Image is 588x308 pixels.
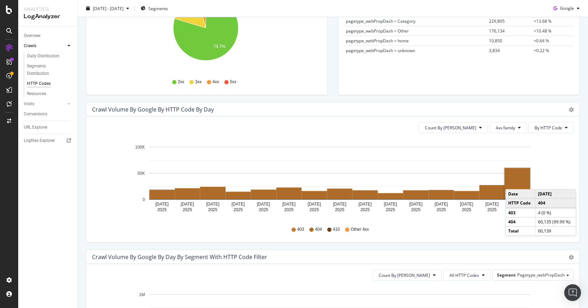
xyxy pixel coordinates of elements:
text: 2025 [436,207,446,212]
a: Overview [24,32,72,40]
span: 3xx [195,79,202,85]
text: 2025 [462,207,471,212]
span: +10.48 % [534,28,552,34]
a: HTTP Codes [27,80,72,87]
text: 2025 [259,207,268,212]
div: Analytics [24,6,72,13]
text: [DATE] [409,202,422,207]
text: [DATE] [358,202,372,207]
a: Daily Distribution [27,52,72,60]
text: 2025 [386,207,395,212]
text: [DATE] [155,202,169,207]
text: [DATE] [485,202,499,207]
text: [DATE] [460,202,473,207]
span: 229,895 [489,18,505,24]
td: 404 [506,217,535,226]
span: Count By Day [379,272,430,278]
span: 176,134 [489,28,505,34]
text: [DATE] [282,202,296,207]
span: pagetype_webPropDash = unknown [346,48,415,53]
span: Google [560,5,574,11]
div: LogAnalyzer [24,13,72,21]
text: 2025 [411,207,421,212]
text: 2025 [487,207,497,212]
text: 1M [139,292,145,297]
text: [DATE] [181,202,194,207]
button: 4xx family [490,122,527,133]
button: [DATE] - [DATE] [83,3,132,14]
div: HTTP Codes [27,80,51,87]
a: Logfiles Explorer [24,137,72,144]
text: 100K [135,145,145,150]
div: URL Explorer [24,124,48,131]
td: 4 (0 %) [535,208,576,217]
span: 4xx family [496,125,515,131]
span: 2xx [178,79,184,85]
span: pagetype_webPropDash = Category [346,18,415,24]
a: Conversions [24,110,72,118]
td: 404 [535,199,576,208]
span: Pagetype_webPropDash [517,272,565,278]
div: Crawls [24,42,36,50]
div: Segments Distribution [27,63,66,77]
text: [DATE] [384,202,397,207]
a: Segments Distribution [27,63,72,77]
button: Count By [PERSON_NAME] [373,270,442,281]
text: 2025 [157,207,167,212]
a: Crawls [24,42,65,50]
span: 404 [315,227,322,232]
span: 4xx [212,79,219,85]
div: Resources [27,90,46,98]
button: Count By [PERSON_NAME] [419,122,488,133]
text: 2025 [360,207,370,212]
button: All HTTP Codes [443,270,491,281]
button: Segments [138,3,171,14]
div: Daily Distribution [27,52,59,60]
text: 79.7% [213,44,225,49]
td: Total [506,226,535,235]
span: +0.22 % [534,48,549,53]
div: Conversions [24,110,47,118]
span: All HTTP Codes [449,272,479,278]
span: Segment [497,272,516,278]
a: Visits [24,100,65,108]
text: 2025 [284,207,294,212]
div: Logfiles Explorer [24,137,55,144]
text: [DATE] [257,202,270,207]
text: 2025 [233,207,243,212]
text: 2025 [310,207,319,212]
span: pagetype_webPropDash = Other [346,28,409,34]
td: 60,135 (99.99 %) [535,217,576,226]
span: +13.68 % [534,18,552,24]
td: [DATE] [535,189,576,199]
button: By HTTP Code [528,122,574,133]
div: gear [569,255,574,260]
span: pagetype_webPropDash = home [346,38,409,44]
text: 0 [142,197,145,202]
text: [DATE] [308,202,321,207]
svg: A chart. [92,139,568,220]
span: Segments [148,5,168,11]
span: 3,834 [489,48,500,53]
span: By HTTP Code [534,125,562,131]
div: Visits [24,100,34,108]
text: [DATE] [435,202,448,207]
a: URL Explorer [24,124,72,131]
span: 5xx [230,79,237,85]
div: Crawl Volume by google by HTTP Code by Day [92,106,214,113]
a: Resources [27,90,72,98]
text: 2025 [335,207,344,212]
text: 50K [138,171,145,176]
button: Google [551,3,582,14]
div: Open Intercom Messenger [564,284,581,301]
td: HTTP Code [506,199,535,208]
div: gear [569,107,574,112]
text: 2025 [208,207,217,212]
span: +0.64 % [534,38,549,44]
span: Other 4xx [351,227,369,232]
td: 60,139 [535,226,576,235]
text: [DATE] [206,202,219,207]
span: [DATE] - [DATE] [93,5,124,11]
text: [DATE] [231,202,245,207]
